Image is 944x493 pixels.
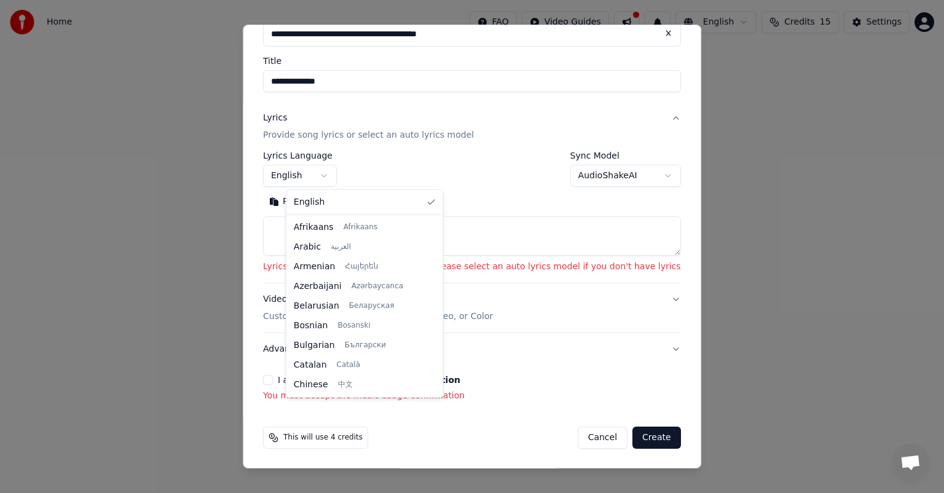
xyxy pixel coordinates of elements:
[349,301,395,311] span: Беларуская
[294,261,336,273] span: Armenian
[294,359,327,371] span: Catalan
[345,262,378,272] span: Հայերեն
[294,339,335,352] span: Bulgarian
[294,221,334,234] span: Afrikaans
[294,379,328,391] span: Chinese
[352,282,403,291] span: Azərbaycanca
[331,242,351,252] span: العربية
[294,241,321,253] span: Arabic
[345,341,386,350] span: Български
[294,300,339,312] span: Belarusian
[337,360,360,370] span: Català
[344,223,378,232] span: Afrikaans
[294,320,328,332] span: Bosnian
[294,280,342,293] span: Azerbaijani
[338,380,353,390] span: 中文
[337,321,370,331] span: Bosanski
[294,196,325,208] span: English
